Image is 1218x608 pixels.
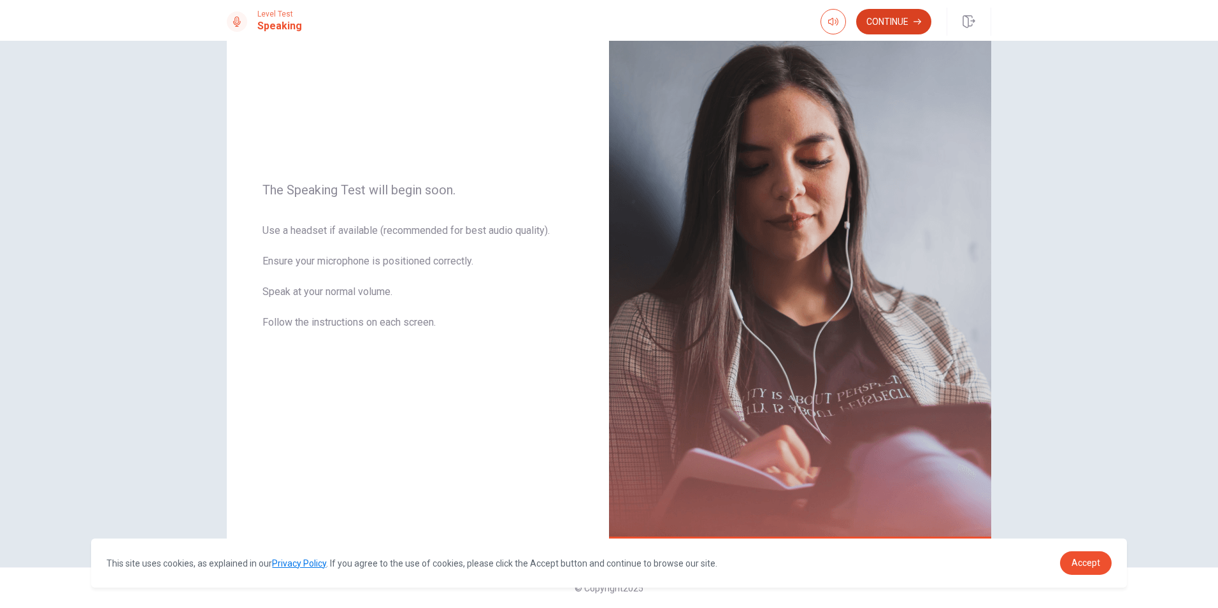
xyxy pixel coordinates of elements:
span: This site uses cookies, as explained in our . If you agree to the use of cookies, please click th... [106,558,717,568]
span: Level Test [257,10,302,18]
a: dismiss cookie message [1060,551,1112,575]
h1: Speaking [257,18,302,34]
a: Privacy Policy [272,558,326,568]
span: Use a headset if available (recommended for best audio quality). Ensure your microphone is positi... [262,223,573,345]
span: © Copyright 2025 [575,583,643,593]
div: cookieconsent [91,539,1126,588]
span: Accept [1071,558,1100,568]
button: Continue [856,9,931,34]
span: The Speaking Test will begin soon. [262,182,573,198]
